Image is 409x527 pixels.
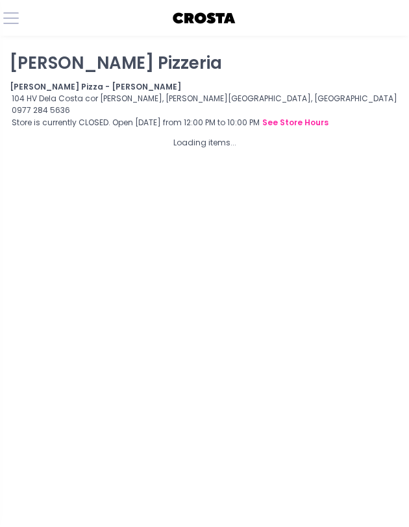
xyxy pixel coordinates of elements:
[172,8,237,28] img: logo
[10,104,399,116] div: 0977 284 5636
[10,116,399,129] div: Store is currently CLOSED. Open [DATE] from 12:00 PM to 10:00 PM
[10,81,181,92] b: [PERSON_NAME] Pizza - [PERSON_NAME]
[10,53,399,73] p: [PERSON_NAME] Pizzeria
[10,137,399,149] div: Loading items...
[10,93,399,104] div: 104 HV Dela Costa cor [PERSON_NAME], [PERSON_NAME][GEOGRAPHIC_DATA], [GEOGRAPHIC_DATA]
[262,116,329,129] button: see store hours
